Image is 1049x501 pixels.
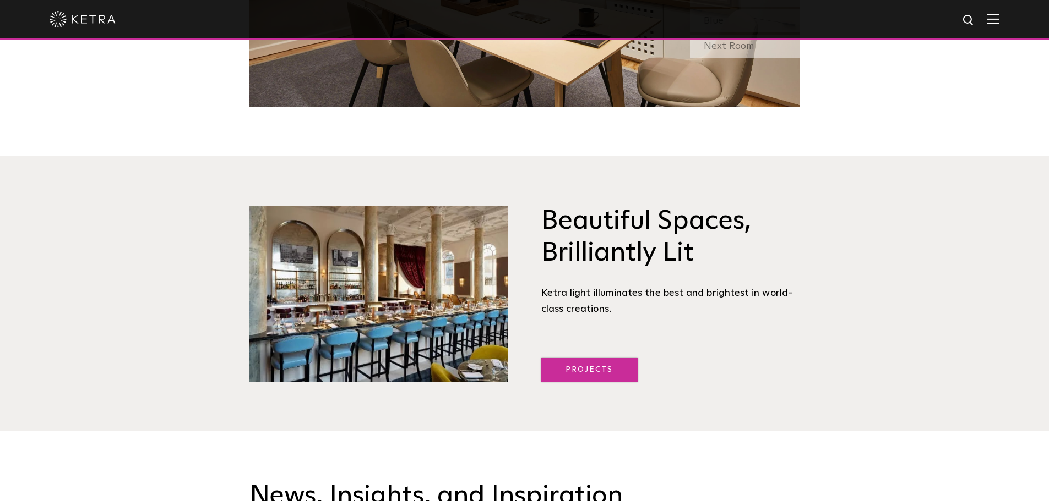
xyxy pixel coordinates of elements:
img: search icon [962,14,976,27]
img: Brilliantly Lit@2x [249,206,508,382]
div: Next Room [690,35,800,58]
div: Ketra light illuminates the best and brightest in world-class creations. [541,285,800,317]
img: ketra-logo-2019-white [50,11,116,27]
h3: Beautiful Spaces, Brilliantly Lit [541,206,800,269]
a: Projects [541,358,638,382]
img: Hamburger%20Nav.svg [987,14,999,24]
